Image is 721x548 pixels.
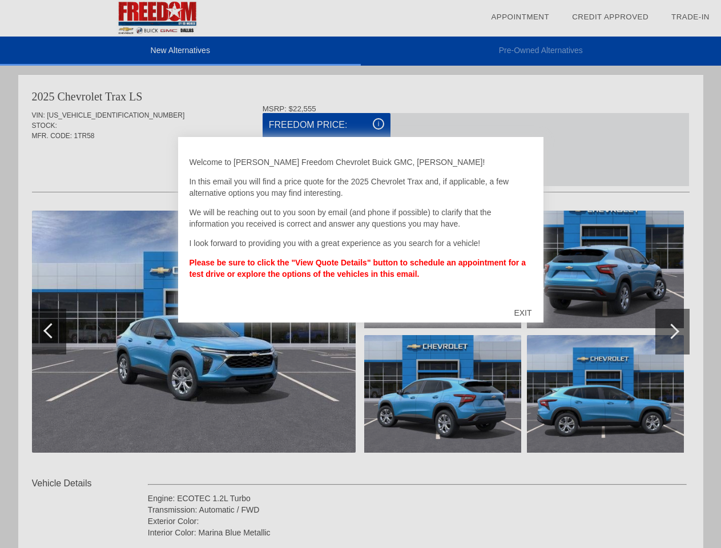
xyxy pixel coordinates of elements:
[190,156,532,168] p: Welcome to [PERSON_NAME] Freedom Chevrolet Buick GMC, [PERSON_NAME]!
[502,296,543,330] div: EXIT
[190,207,532,229] p: We will be reaching out to you soon by email (and phone if possible) to clarify that the informat...
[190,258,526,279] strong: Please be sure to click the "View Quote Details" button to schedule an appointment for a test dri...
[572,13,649,21] a: Credit Approved
[190,237,532,249] p: I look forward to providing you with a great experience as you search for a vehicle!
[190,176,532,199] p: In this email you will find a price quote for the 2025 Chevrolet Trax and, if applicable, a few a...
[491,13,549,21] a: Appointment
[671,13,710,21] a: Trade-In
